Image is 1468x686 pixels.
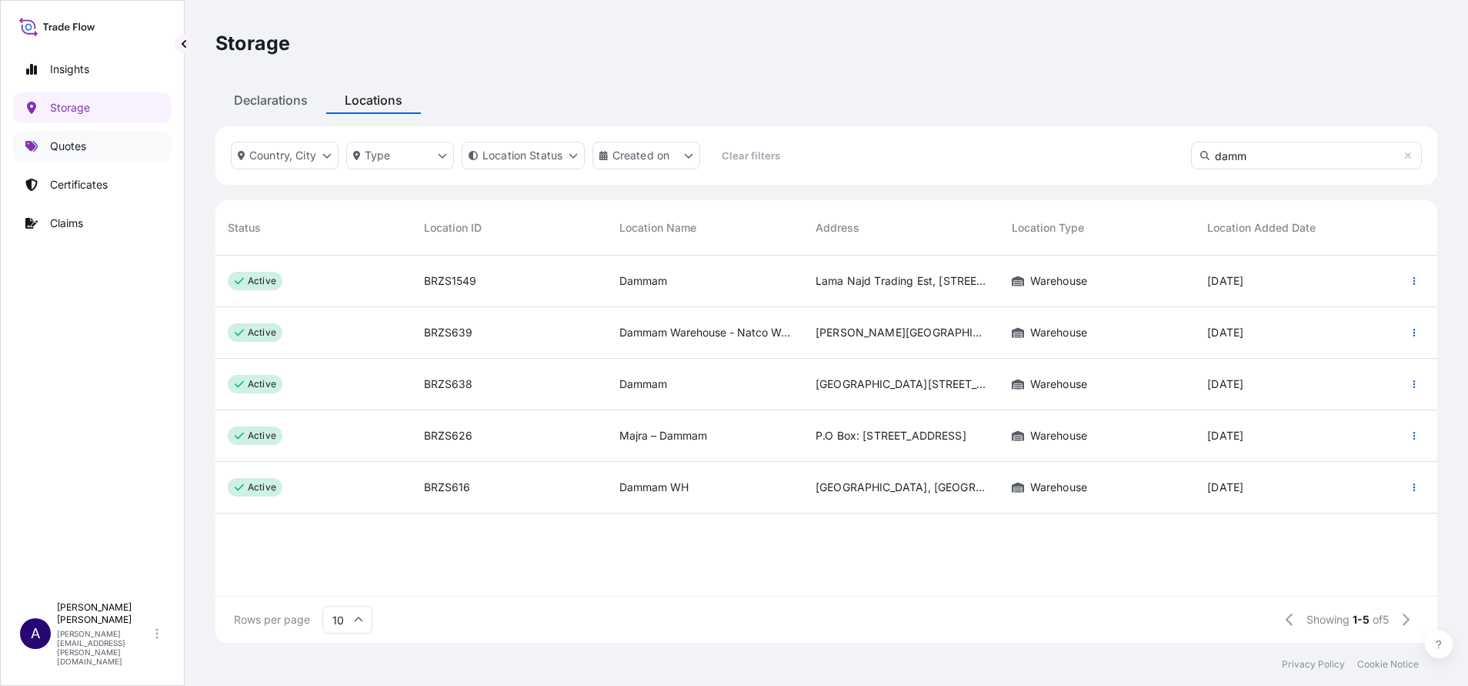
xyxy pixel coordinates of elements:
p: active [248,326,276,339]
span: Lama Najd Trading Est, [STREET_ADDRESS] [816,273,987,289]
span: BRZS638 [424,376,472,392]
span: [GEOGRAPHIC_DATA][STREET_ADDRESS][GEOGRAPHIC_DATA][GEOGRAPHIC_DATA] [816,376,987,392]
span: Address [816,220,859,236]
span: [DATE] [1207,273,1243,289]
span: [PERSON_NAME][GEOGRAPHIC_DATA][PERSON_NAME], Near [GEOGRAPHIC_DATA], [GEOGRAPHIC_DATA]-6897, [GEO... [816,325,987,340]
span: [DATE] [1207,428,1243,443]
span: Location Added Date [1207,220,1316,236]
p: Storage [215,31,290,55]
button: storageLocation Filter options [231,142,339,169]
p: active [248,481,276,494]
p: Clear filters [722,148,780,163]
p: [PERSON_NAME] [PERSON_NAME] [57,601,152,626]
span: of 5 [1373,612,1389,627]
span: Dammam [619,273,667,289]
span: 1-5 [1353,612,1370,627]
span: Warehouse [1012,273,1087,289]
p: Certificates [50,177,108,192]
p: Type [365,148,391,163]
p: Location Status [482,148,562,163]
input: Search Location Name or ID [1191,142,1422,169]
span: [DATE] [1207,376,1243,392]
span: Status [228,220,261,236]
a: Claims [13,208,172,239]
span: [DATE] [1207,325,1243,340]
p: Created on [612,148,670,163]
button: storageType Filter options [346,142,454,169]
span: Warehouse [1012,376,1087,392]
p: Claims [50,216,83,231]
button: location-added-date Filter options [592,142,700,169]
p: Quotes [50,139,86,154]
a: Privacy Policy [1282,658,1345,671]
span: Dammam WH [619,480,689,495]
span: Dammam [619,376,667,392]
span: BRZS616 [424,480,470,495]
button: Clear filters [708,143,794,168]
p: active [248,378,276,390]
span: [DATE] [1207,480,1243,495]
span: BRZS1549 [424,273,476,289]
a: Cookie Notice [1357,658,1419,671]
span: Location ID [424,220,482,236]
span: Location Name [619,220,696,236]
span: Showing [1306,612,1350,627]
p: Country, City [249,148,316,163]
p: [PERSON_NAME][EMAIL_ADDRESS][PERSON_NAME][DOMAIN_NAME] [57,629,152,666]
span: Location Type [1012,220,1084,236]
a: Storage [13,92,172,123]
span: Warehouse [1012,428,1087,443]
span: [GEOGRAPHIC_DATA], [GEOGRAPHIC_DATA],, off [STREET_ADDRESS][GEOGRAPHIC_DATA] [816,480,987,495]
div: Locations [326,86,421,114]
a: Insights [13,54,172,85]
span: P.O Box: [STREET_ADDRESS] [816,428,966,443]
span: Rows per page [234,612,310,627]
span: Warehouse [1012,325,1087,340]
p: Insights [50,62,89,77]
p: active [248,275,276,287]
span: Warehouse [1012,480,1087,495]
div: Declarations [215,86,326,114]
a: Quotes [13,131,172,162]
span: Dammam Warehouse - Natco Warehouse [619,325,791,340]
p: Storage [50,100,90,115]
span: A [31,626,40,641]
a: Certificates [13,169,172,200]
span: Majra – Dammam [619,428,707,443]
span: BRZS626 [424,428,472,443]
button: storageLocationStatus Filter options [462,142,585,169]
span: BRZS639 [424,325,472,340]
p: active [248,430,276,442]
